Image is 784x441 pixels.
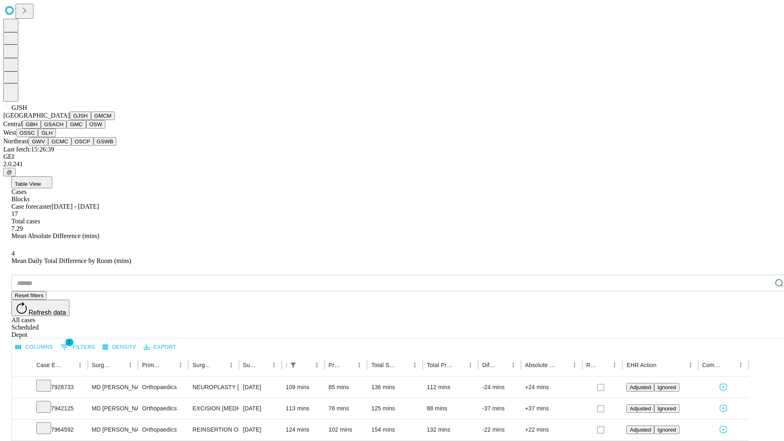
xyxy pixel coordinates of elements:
[525,398,578,419] div: +37 mins
[63,359,74,371] button: Sort
[15,181,41,187] span: Table View
[496,359,508,371] button: Sort
[92,419,134,440] div: MD [PERSON_NAME] [PERSON_NAME]
[86,120,106,129] button: OSW
[465,359,476,371] button: Menu
[586,362,597,368] div: Resolved in EHR
[3,138,29,145] span: Northeast
[508,359,519,371] button: Menu
[342,359,354,371] button: Sort
[142,362,163,368] div: Primary Service
[16,402,28,416] button: Expand
[654,404,679,413] button: Ignored
[36,377,84,398] div: 7928733
[13,341,55,354] button: Select columns
[626,383,654,392] button: Adjusted
[192,362,213,368] div: Surgery Name
[286,398,321,419] div: 113 mins
[354,359,365,371] button: Menu
[685,359,696,371] button: Menu
[3,112,70,119] span: [GEOGRAPHIC_DATA]
[427,362,452,368] div: Total Predicted Duration
[91,111,115,120] button: GMCM
[29,137,48,146] button: GWV
[243,377,278,398] div: [DATE]
[11,104,27,111] span: GJSH
[329,377,363,398] div: 85 mins
[453,359,465,371] button: Sort
[525,377,578,398] div: +24 mins
[3,160,781,168] div: 2.0.241
[482,419,517,440] div: -22 mins
[286,362,287,368] div: Scheduled In Room Duration
[287,359,299,371] button: Show filters
[3,168,16,176] button: @
[243,362,256,368] div: Surgery Date
[630,405,651,412] span: Adjusted
[11,203,51,210] span: Case forecaster
[41,120,67,129] button: GSACH
[371,398,419,419] div: 125 mins
[427,398,474,419] div: 88 mins
[192,419,234,440] div: REINSERTION OF RUPTURED BICEP OR TRICEP TENDON DISTAL
[525,419,578,440] div: +22 mins
[100,341,138,354] button: Density
[3,153,781,160] div: GEI
[482,398,517,419] div: -37 mins
[22,120,41,129] button: GBH
[29,309,66,316] span: Refresh data
[11,291,47,300] button: Reset filters
[735,359,746,371] button: Menu
[92,362,112,368] div: Surgeon Name
[142,398,184,419] div: Orthopaedics
[482,362,495,368] div: Difference
[175,359,186,371] button: Menu
[409,359,421,371] button: Menu
[125,359,136,371] button: Menu
[11,176,52,188] button: Table View
[16,423,28,437] button: Expand
[11,210,18,217] span: 17
[113,359,125,371] button: Sort
[11,300,69,316] button: Refresh data
[300,359,311,371] button: Sort
[286,419,321,440] div: 124 mins
[702,362,723,368] div: Comments
[51,203,99,210] span: [DATE] - [DATE]
[724,359,735,371] button: Sort
[525,362,557,368] div: Absolute Difference
[657,384,676,390] span: Ignored
[11,250,15,257] span: 4
[16,381,28,395] button: Expand
[142,419,184,440] div: Orthopaedics
[427,419,474,440] div: 132 mins
[71,137,94,146] button: OSCP
[36,419,84,440] div: 7964592
[371,377,419,398] div: 136 mins
[329,398,363,419] div: 76 mins
[286,377,321,398] div: 109 mins
[626,425,654,434] button: Adjusted
[92,398,134,419] div: MD [PERSON_NAME] [PERSON_NAME]
[16,129,38,137] button: OSSC
[74,359,86,371] button: Menu
[243,398,278,419] div: [DATE]
[657,359,669,371] button: Sort
[657,405,676,412] span: Ignored
[3,146,54,153] span: Last fetch: 15:26:39
[482,377,517,398] div: -24 mins
[427,377,474,398] div: 112 mins
[609,359,620,371] button: Menu
[36,398,84,419] div: 7942125
[192,398,234,419] div: EXCISION [MEDICAL_DATA] WRIST
[371,419,419,440] div: 154 mins
[48,137,71,146] button: GCMC
[3,129,16,136] span: West
[557,359,569,371] button: Sort
[287,359,299,371] div: 1 active filter
[630,427,651,433] span: Adjusted
[3,120,22,127] span: Central
[11,232,99,239] span: Mean Absolute Difference (mins)
[569,359,580,371] button: Menu
[65,338,73,346] span: 1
